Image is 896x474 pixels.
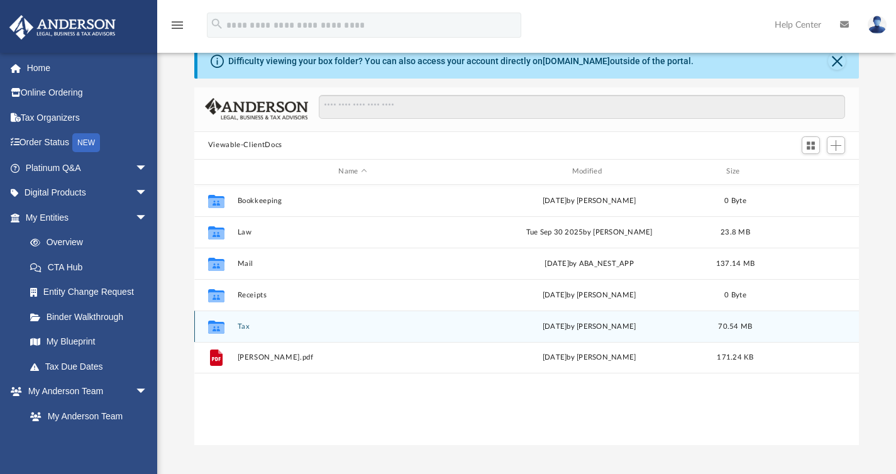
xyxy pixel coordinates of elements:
[18,280,167,305] a: Entity Change Request
[135,379,160,405] span: arrow_drop_down
[170,18,185,33] i: menu
[237,196,468,204] button: Bookkeeping
[237,353,468,361] button: [PERSON_NAME].pdf
[717,354,753,361] span: 171.24 KB
[6,15,119,40] img: Anderson Advisors Platinum Portal
[18,304,167,329] a: Binder Walkthrough
[237,290,468,299] button: Receipts
[135,180,160,206] span: arrow_drop_down
[543,56,610,66] a: [DOMAIN_NAME]
[710,166,760,177] div: Size
[210,17,224,31] i: search
[135,205,160,231] span: arrow_drop_down
[9,379,160,404] a: My Anderson Teamarrow_drop_down
[18,429,160,454] a: Anderson System
[18,354,167,379] a: Tax Due Dates
[716,260,755,267] span: 137.14 MB
[208,140,282,151] button: Viewable-ClientDocs
[237,322,468,330] button: Tax
[545,260,569,267] span: [DATE]
[868,16,887,34] img: User Pic
[237,228,468,236] button: Law
[236,166,468,177] div: Name
[9,80,167,106] a: Online Ordering
[9,55,167,80] a: Home
[9,130,167,156] a: Order StatusNEW
[473,226,704,238] div: Tue Sep 30 2025 by [PERSON_NAME]
[237,259,468,267] button: Mail
[721,228,750,235] span: 23.8 MB
[9,205,167,230] a: My Entitiesarrow_drop_down
[473,321,704,332] div: [DATE] by [PERSON_NAME]
[200,166,231,177] div: id
[724,291,746,298] span: 0 Byte
[473,166,705,177] div: Modified
[9,180,167,206] a: Digital Productsarrow_drop_down
[473,352,704,363] div: [DATE] by [PERSON_NAME]
[18,404,154,429] a: My Anderson Team
[9,105,167,130] a: Tax Organizers
[135,155,160,181] span: arrow_drop_down
[473,258,704,269] div: by ABA_NEST_APP
[718,322,752,329] span: 70.54 MB
[827,136,846,154] button: Add
[473,195,704,206] div: [DATE] by [PERSON_NAME]
[228,55,694,68] div: Difficulty viewing your box folder? You can also access your account directly on outside of the p...
[473,289,704,300] div: [DATE] by [PERSON_NAME]
[828,52,846,70] button: Close
[18,230,167,255] a: Overview
[194,185,860,446] div: grid
[170,24,185,33] a: menu
[18,329,160,355] a: My Blueprint
[319,95,845,119] input: Search files and folders
[18,255,167,280] a: CTA Hub
[724,197,746,204] span: 0 Byte
[9,155,167,180] a: Platinum Q&Aarrow_drop_down
[766,166,854,177] div: id
[802,136,821,154] button: Switch to Grid View
[72,133,100,152] div: NEW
